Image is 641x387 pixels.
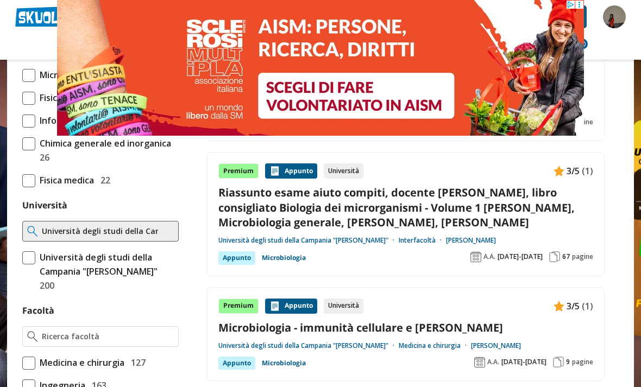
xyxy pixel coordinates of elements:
span: A.A. [487,358,499,367]
div: Appunto [218,252,255,265]
span: 67 [562,253,570,262]
img: lucia_basile.01 [603,5,626,28]
div: Appunto [265,164,317,179]
span: 3/5 [567,300,580,314]
span: pagine [572,358,593,367]
span: Informatica [35,114,89,128]
img: Pagine [549,252,560,263]
span: pagine [572,253,593,262]
img: Ricerca universita [27,226,37,237]
a: Microbiologia - immunità cellulare e [PERSON_NAME] [218,321,593,335]
img: Ricerca facoltà [27,332,37,342]
a: Interfacoltà [399,237,446,245]
div: Appunto [265,299,317,314]
a: Università degli studi della Campania "[PERSON_NAME]" [218,237,399,245]
img: Appunti contenuto [269,166,280,177]
span: Fisica medica [35,174,94,188]
label: Università [22,200,67,212]
div: Premium [218,164,259,179]
img: Anno accademico [470,252,481,263]
span: A.A. [483,253,495,262]
span: Fisica generale [35,91,102,105]
a: Riassunto esame aiuto compiti, docente [PERSON_NAME], libro consigliato Biologia dei microrganism... [218,186,593,230]
a: Microbiologia [262,252,306,265]
div: Università [324,299,363,314]
span: 3/5 [567,164,580,179]
img: Pagine [553,357,564,368]
span: [DATE]-[DATE] [501,358,546,367]
span: 26 [35,151,49,165]
span: 9 [566,358,570,367]
span: 127 [127,356,146,370]
span: Medicina e chirurgia [35,356,124,370]
span: (1) [582,164,593,179]
a: [PERSON_NAME] [446,237,496,245]
span: Chimica generale ed inorganica [35,137,171,151]
img: Appunti contenuto [554,166,564,177]
div: Università [324,164,363,179]
span: Università degli studi della Campania "[PERSON_NAME]" [35,251,179,279]
img: Appunti contenuto [269,301,280,312]
span: (1) [582,300,593,314]
span: [DATE]-[DATE] [498,253,543,262]
a: Microbiologia [262,357,306,370]
div: Appunto [218,357,255,370]
img: Appunti contenuto [554,301,564,312]
span: Microbiologia [35,68,96,83]
div: Premium [218,299,259,314]
input: Ricerca facoltà [42,332,174,342]
a: [PERSON_NAME] [471,342,521,351]
img: Anno accademico [474,357,485,368]
a: Medicina e chirurgia [399,342,471,351]
label: Facoltà [22,305,54,317]
span: 200 [35,279,54,293]
a: Università degli studi della Campania "[PERSON_NAME]" [218,342,399,351]
input: Ricerca universita [42,226,174,237]
span: 22 [96,174,110,188]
